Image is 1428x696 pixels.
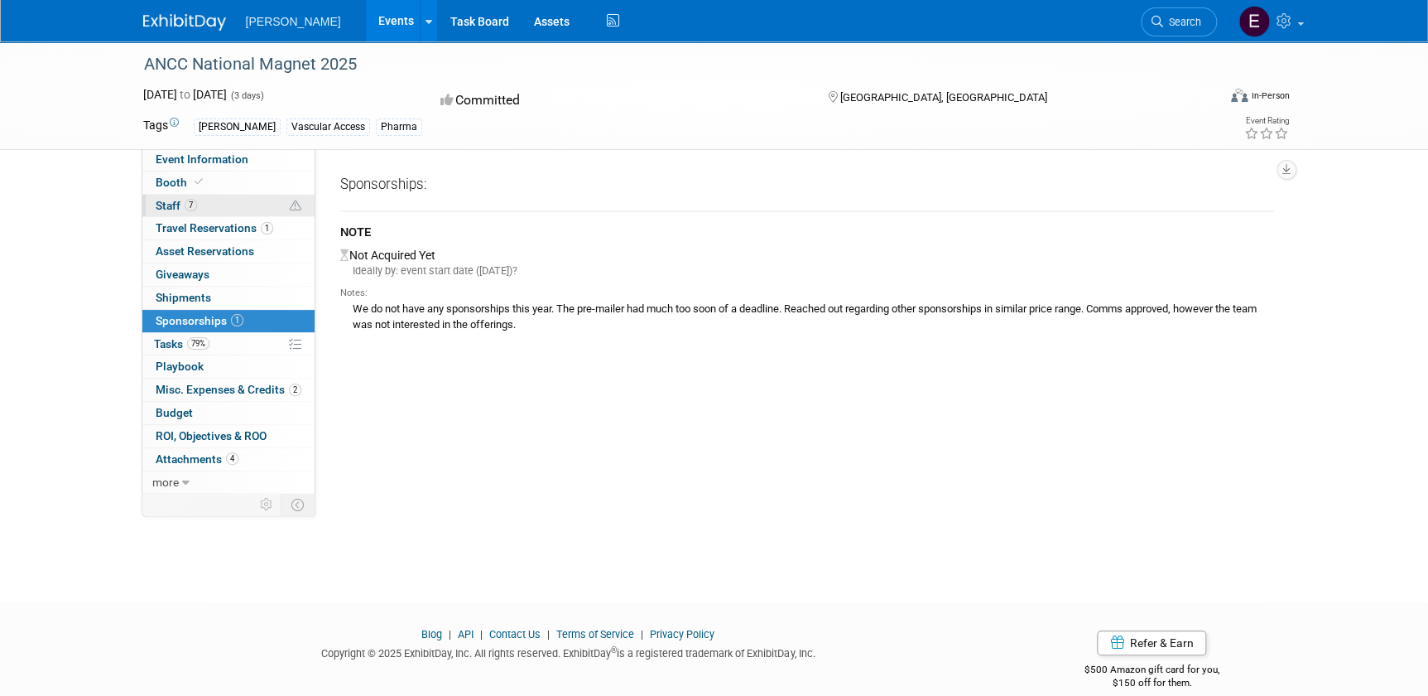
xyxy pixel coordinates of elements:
i: Booth reservation complete [195,177,203,186]
a: Attachments4 [142,448,315,471]
span: Staff [156,199,197,212]
span: Shipments [156,291,211,304]
a: Sponsorships1 [142,310,315,332]
a: Contact Us [489,628,541,640]
span: Attachments [156,452,238,466]
div: Copyright © 2025 ExhibitDay, Inc. All rights reserved. ExhibitDay is a registered trademark of Ex... [143,642,994,661]
span: Event Information [156,152,248,166]
span: | [543,628,554,640]
span: Potential Scheduling Conflict -- at least one attendee is tagged in another overlapping event. [290,199,301,214]
a: Shipments [142,287,315,309]
div: Vascular Access [286,118,370,136]
span: [GEOGRAPHIC_DATA], [GEOGRAPHIC_DATA] [840,91,1047,104]
a: ROI, Objectives & ROO [142,425,315,447]
span: | [476,628,487,640]
span: 2 [289,384,301,396]
div: Not Acquired Yet [340,244,1273,337]
div: In-Person [1250,89,1289,102]
td: Toggle Event Tabs [281,494,315,515]
span: [PERSON_NAME] [246,15,341,28]
div: Pharma [376,118,422,136]
div: NOTE [340,224,1273,244]
img: Emily Janik [1238,6,1270,37]
div: Notes: [340,287,1273,300]
td: Tags [143,117,179,136]
span: Budget [156,406,193,419]
div: $500 Amazon gift card for you, [1018,652,1286,690]
a: Event Information [142,148,315,171]
div: ANCC National Magnet 2025 [138,50,1192,80]
span: 4 [226,452,238,465]
div: Event Rating [1243,117,1288,125]
span: [DATE] [DATE] [143,88,227,101]
a: Staff7 [142,195,315,217]
a: Privacy Policy [650,628,714,640]
a: Tasks79% [142,333,315,355]
div: $150 off for them. [1018,676,1286,690]
a: Terms of Service [556,628,634,640]
a: Budget [142,402,315,424]
span: Travel Reservations [156,221,273,234]
a: Refer & Earn [1097,631,1206,655]
img: Format-Inperson.png [1231,89,1248,102]
span: Giveaways [156,268,209,281]
div: Event Format [1119,86,1290,111]
span: Sponsorships [156,314,243,327]
span: 7 [185,199,197,211]
div: Ideally by: event start date ([DATE])? [340,263,1273,278]
div: We do not have any sponsorships this year. The pre-mailer had much too soon of a deadline. Reache... [340,300,1273,332]
span: | [637,628,647,640]
span: to [177,88,193,101]
a: Asset Reservations [142,240,315,263]
span: Misc. Expenses & Credits [156,383,301,396]
span: 1 [261,222,273,234]
a: Playbook [142,355,315,378]
span: (3 days) [229,90,264,101]
div: [PERSON_NAME] [194,118,281,136]
a: Misc. Expenses & Credits2 [142,379,315,401]
td: Personalize Event Tab Strip [252,494,281,515]
span: Search [1163,16,1201,28]
div: Sponsorships: [340,175,1273,201]
span: | [445,628,455,640]
a: API [458,628,474,640]
div: Committed [435,86,801,115]
span: more [152,476,179,489]
span: ROI, Objectives & ROO [156,429,267,442]
a: more [142,471,315,494]
span: Asset Reservations [156,244,254,258]
img: ExhibitDay [143,14,226,31]
a: Search [1141,7,1217,36]
a: Giveaways [142,263,315,286]
a: Travel Reservations1 [142,217,315,239]
span: Tasks [154,337,209,350]
a: Booth [142,172,315,194]
span: 79% [187,337,209,350]
span: Playbook [156,360,204,373]
a: Blog [421,628,442,640]
sup: ® [611,645,617,655]
span: Booth [156,176,206,189]
span: 1 [231,314,243,326]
